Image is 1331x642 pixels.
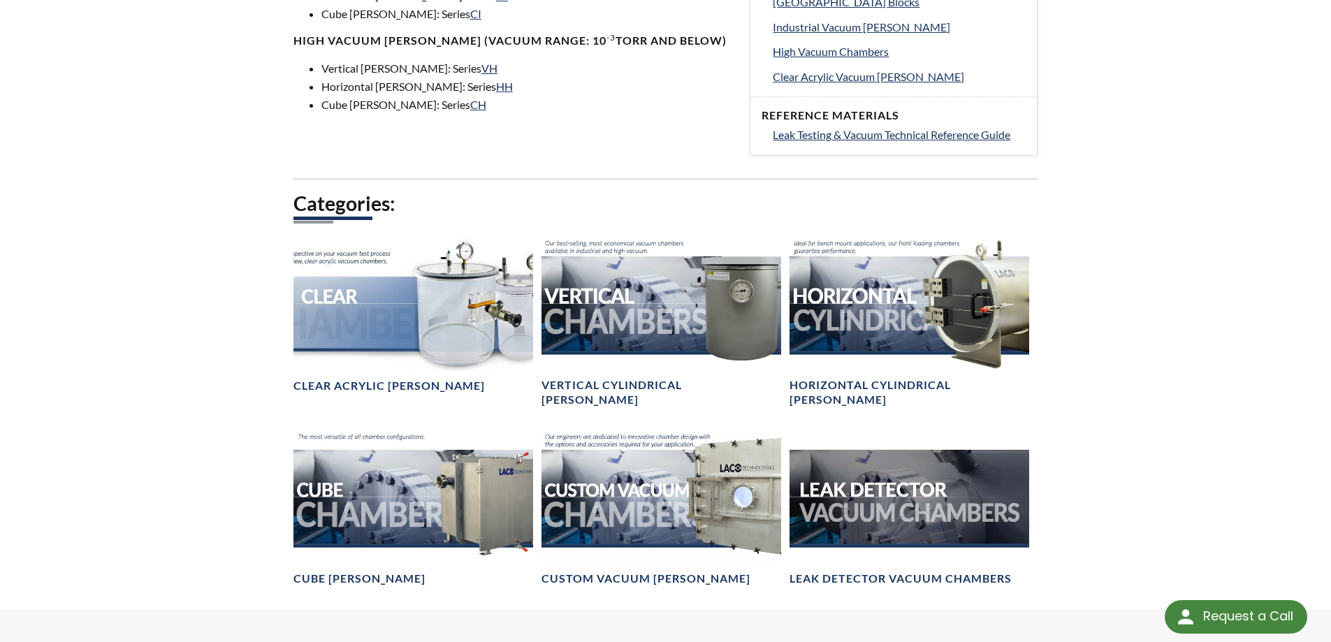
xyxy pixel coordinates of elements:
h2: Categories: [293,191,1038,217]
li: Horizontal [PERSON_NAME]: Series [321,78,734,96]
h4: Custom Vacuum [PERSON_NAME] [541,571,750,586]
div: Request a Call [1203,600,1293,632]
li: Cube [PERSON_NAME]: Series [321,5,734,23]
a: Clear Acrylic Vacuum [PERSON_NAME] [773,68,1026,86]
a: Vertical Vacuum Chambers headerVertical Cylindrical [PERSON_NAME] [541,236,781,407]
li: Cube [PERSON_NAME]: Series [321,96,734,114]
h4: Cube [PERSON_NAME] [293,571,426,586]
a: Leak Test Vacuum Chambers headerLeak Detector Vacuum Chambers [790,430,1029,587]
span: Clear Acrylic Vacuum [PERSON_NAME] [773,70,964,83]
img: round button [1174,606,1197,628]
a: CH [470,98,486,111]
span: High Vacuum Chambers [773,45,889,58]
h4: Leak Detector Vacuum Chambers [790,571,1012,586]
a: Leak Testing & Vacuum Technical Reference Guide [773,126,1026,144]
li: Vertical [PERSON_NAME]: Series [321,59,734,78]
a: High Vacuum Chambers [773,43,1026,61]
a: Horizontal Cylindrical headerHorizontal Cylindrical [PERSON_NAME] [790,236,1029,407]
sup: -3 [606,32,616,43]
a: Cube Chambers headerCube [PERSON_NAME] [293,430,533,587]
a: HH [496,80,513,93]
h4: Horizontal Cylindrical [PERSON_NAME] [790,378,1029,407]
h4: High Vacuum [PERSON_NAME] (Vacuum range: 10 Torr and below) [293,34,734,48]
span: Industrial Vacuum [PERSON_NAME] [773,20,950,34]
a: Custom Vacuum Chamber headerCustom Vacuum [PERSON_NAME] [541,430,781,587]
a: Industrial Vacuum [PERSON_NAME] [773,18,1026,36]
h4: Vertical Cylindrical [PERSON_NAME] [541,378,781,407]
a: CI [470,7,481,20]
a: VH [481,61,497,75]
h4: Reference Materials [762,108,1026,123]
h4: Clear Acrylic [PERSON_NAME] [293,379,485,393]
div: Request a Call [1165,600,1307,634]
span: Leak Testing & Vacuum Technical Reference Guide [773,128,1010,141]
a: Clear Chambers headerClear Acrylic [PERSON_NAME] [293,236,533,393]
